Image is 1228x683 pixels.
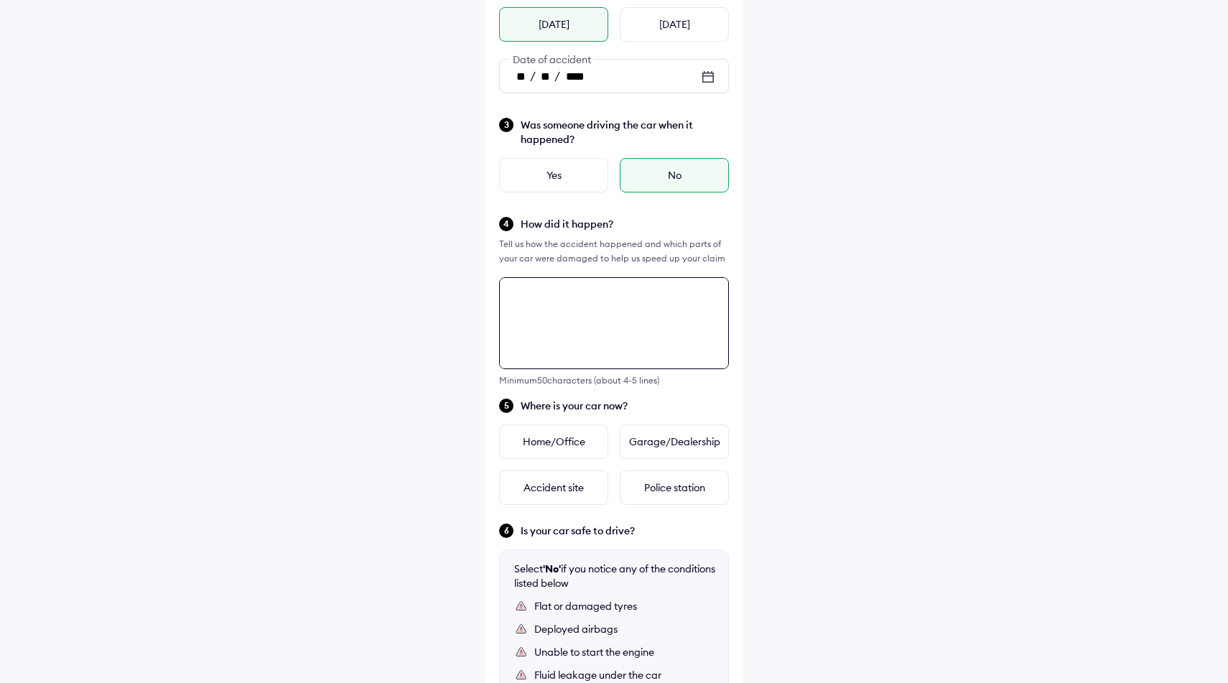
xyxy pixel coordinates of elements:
div: [DATE] [620,7,729,42]
div: Yes [499,158,608,192]
div: Home/Office [499,424,608,459]
div: [DATE] [499,7,608,42]
span: / [554,68,560,83]
span: Date of accident [509,53,595,66]
div: No [620,158,729,192]
div: Accident site [499,470,608,505]
div: Police station [620,470,729,505]
span: How did it happen? [521,217,729,231]
span: Is your car safe to drive? [521,524,729,538]
span: Was someone driving the car when it happened? [521,118,729,147]
div: Tell us how the accident happened and which parts of your car were damaged to help us speed up yo... [499,237,729,266]
span: / [530,68,536,83]
div: Unable to start the engine [534,645,714,659]
span: Where is your car now? [521,399,729,413]
div: Minimum 50 characters (about 4-5 lines) [499,375,729,386]
div: Deployed airbags [534,622,714,636]
b: 'No' [543,562,561,575]
div: Garage/Dealership [620,424,729,459]
div: Flat or damaged tyres [534,599,714,613]
div: Fluid leakage under the car [534,668,714,682]
div: Select if you notice any of the conditions listed below [514,562,715,590]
